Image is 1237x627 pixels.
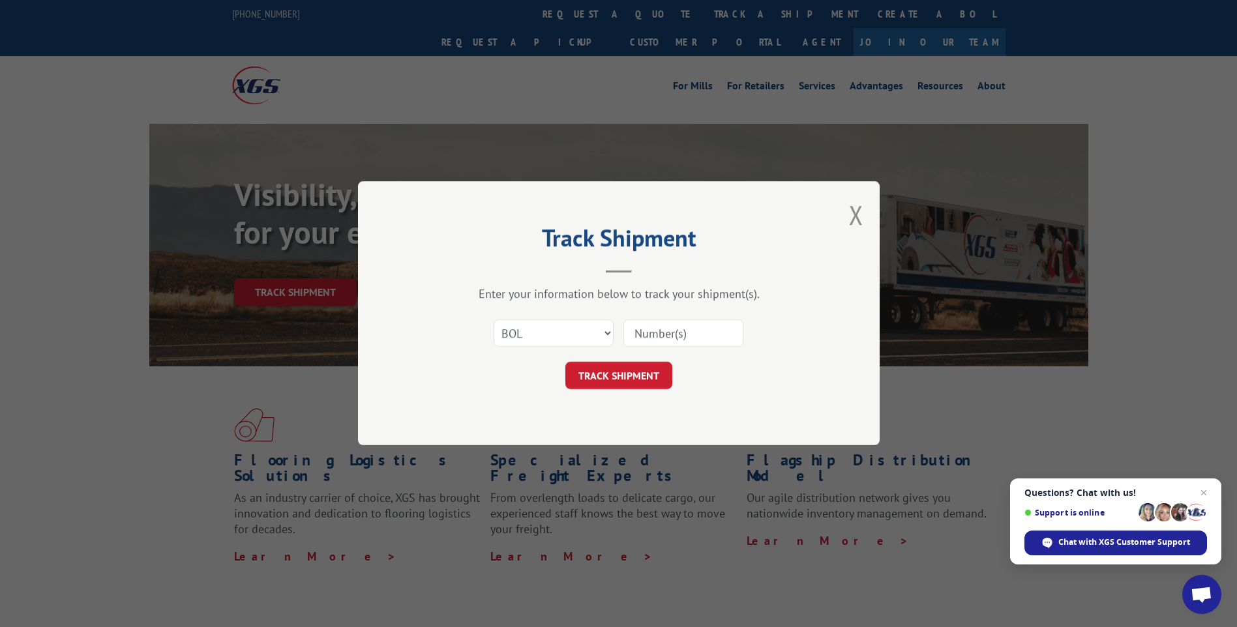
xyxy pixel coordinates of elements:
[1024,488,1207,498] span: Questions? Chat with us!
[1196,485,1212,501] span: Close chat
[565,362,672,390] button: TRACK SHIPMENT
[1024,531,1207,555] div: Chat with XGS Customer Support
[623,320,743,347] input: Number(s)
[423,287,814,302] div: Enter your information below to track your shipment(s).
[1024,508,1134,518] span: Support is online
[1058,536,1190,548] span: Chat with XGS Customer Support
[849,197,863,232] button: Close modal
[1182,575,1221,614] div: Open chat
[423,229,814,254] h2: Track Shipment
